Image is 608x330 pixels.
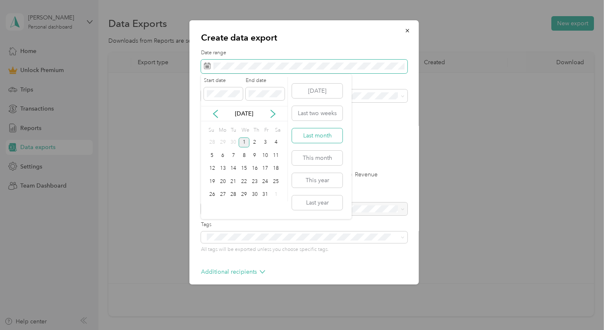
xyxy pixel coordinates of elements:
[273,124,281,136] div: Sa
[218,137,228,148] div: 29
[263,124,270,136] div: Fr
[249,164,260,174] div: 16
[201,32,407,43] p: Create data export
[270,137,281,148] div: 4
[201,49,407,57] label: Date range
[240,124,249,136] div: We
[292,128,342,143] button: Last month
[292,173,342,188] button: This year
[207,124,215,136] div: Su
[249,150,260,161] div: 9
[218,164,228,174] div: 13
[207,190,218,200] div: 26
[204,77,243,84] label: Start date
[201,246,407,253] p: All tags will be exported unless you choose specific tags.
[270,150,281,161] div: 11
[218,150,228,161] div: 6
[249,137,260,148] div: 2
[252,124,260,136] div: Th
[249,176,260,187] div: 23
[260,164,271,174] div: 17
[228,190,239,200] div: 28
[239,176,249,187] div: 22
[207,150,218,161] div: 5
[201,221,407,229] label: Tags
[562,284,608,330] iframe: Everlance-gr Chat Button Frame
[292,151,342,165] button: This month
[207,137,218,148] div: 28
[246,77,285,84] label: End date
[218,176,228,187] div: 20
[227,109,261,118] p: [DATE]
[207,164,218,174] div: 12
[218,124,227,136] div: Mo
[239,150,249,161] div: 8
[239,137,249,148] div: 1
[260,137,271,148] div: 3
[270,176,281,187] div: 25
[260,176,271,187] div: 24
[270,190,281,200] div: 1
[292,84,342,98] button: [DATE]
[270,164,281,174] div: 18
[228,137,239,148] div: 30
[229,124,237,136] div: Tu
[260,190,271,200] div: 31
[218,190,228,200] div: 27
[228,164,239,174] div: 14
[207,176,218,187] div: 19
[260,150,271,161] div: 10
[249,190,260,200] div: 30
[292,106,342,120] button: Last two weeks
[239,164,249,174] div: 15
[239,190,249,200] div: 29
[228,150,239,161] div: 7
[201,267,265,276] p: Additional recipients
[292,195,342,210] button: Last year
[228,176,239,187] div: 21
